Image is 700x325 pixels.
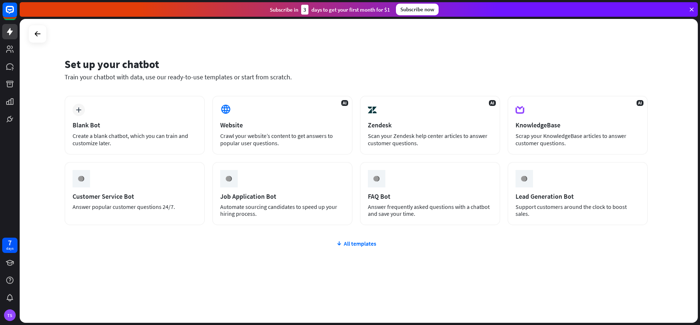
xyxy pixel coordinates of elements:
[6,246,13,251] div: days
[301,5,308,15] div: 3
[396,4,439,15] div: Subscribe now
[8,239,12,246] div: 7
[270,5,390,15] div: Subscribe in days to get your first month for $1
[4,309,16,321] div: TS
[2,238,17,253] a: 7 days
